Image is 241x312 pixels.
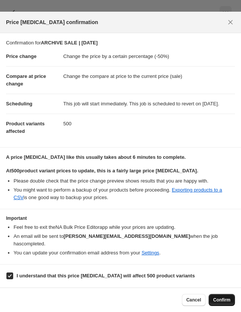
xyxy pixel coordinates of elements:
[63,94,235,114] dd: This job will start immediately. This job is scheduled to revert on [DATE].
[224,16,236,28] button: Close
[142,250,159,256] a: Settings
[14,187,222,200] a: Exporting products to a CSV
[6,18,98,26] span: Price [MEDICAL_DATA] confirmation
[64,233,190,239] b: [PERSON_NAME][EMAIL_ADDRESS][DOMAIN_NAME]
[213,297,230,303] span: Confirm
[63,47,235,66] dd: Change the price by a certain percentage (-50%)
[14,249,235,257] li: You can update your confirmation email address from your .
[6,73,46,87] span: Compare at price change
[186,297,201,303] span: Cancel
[41,40,98,46] b: ARCHIVE SALE | [DATE]
[14,224,235,231] li: Feel free to exit the NA Bulk Price Editor app while your prices are updating.
[182,294,206,306] button: Cancel
[6,154,186,160] b: A price [MEDICAL_DATA] like this usually takes about 6 minutes to complete.
[6,215,235,221] h3: Important
[17,273,195,279] b: I understand that this price [MEDICAL_DATA] will affect 500 product variants
[6,53,37,59] span: Price change
[63,66,235,86] dd: Change the compare at price to the current price (sale)
[63,114,235,134] dd: 500
[14,177,235,185] li: Please double check that the price change preview shows results that you are happy with.
[209,294,235,306] button: Confirm
[6,168,198,174] b: At 500 product variant prices to update, this is a fairly large price [MEDICAL_DATA].
[6,101,32,107] span: Scheduling
[14,186,235,201] li: You might want to perform a backup of your products before proceeding. is one good way to backup ...
[6,121,45,134] span: Product variants affected
[14,233,235,248] li: An email will be sent to when the job has completed .
[6,39,235,47] p: Confirmation for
